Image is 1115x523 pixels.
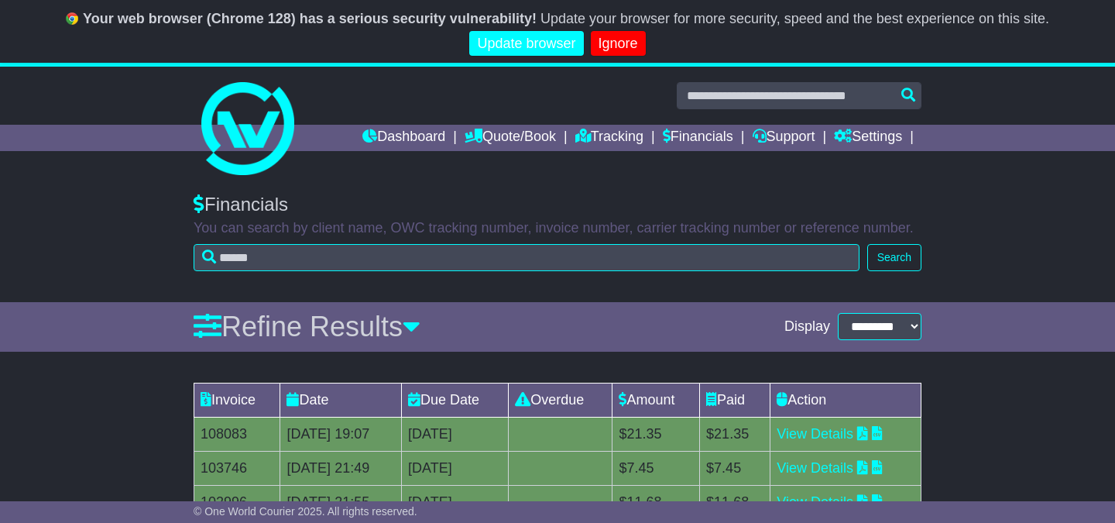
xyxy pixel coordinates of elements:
[194,417,280,451] td: 108083
[700,485,770,519] td: $11.68
[777,426,853,442] a: View Details
[194,311,420,342] a: Refine Results
[362,125,445,151] a: Dashboard
[83,11,537,26] b: Your web browser (Chrome 128) has a serious security vulnerability!
[469,31,583,57] a: Update browser
[280,485,402,519] td: [DATE] 21:55
[575,125,643,151] a: Tracking
[465,125,556,151] a: Quote/Book
[700,451,770,485] td: $7.45
[777,494,853,510] a: View Details
[612,383,700,417] td: Amount
[402,485,509,519] td: [DATE]
[753,125,815,151] a: Support
[540,11,1049,26] span: Update your browser for more security, speed and the best experience on this site.
[591,31,646,57] a: Ignore
[612,485,700,519] td: $11.68
[700,417,770,451] td: $21.35
[194,383,280,417] td: Invoice
[770,383,921,417] td: Action
[194,451,280,485] td: 103746
[280,383,402,417] td: Date
[280,417,402,451] td: [DATE] 19:07
[402,383,509,417] td: Due Date
[700,383,770,417] td: Paid
[509,383,612,417] td: Overdue
[402,417,509,451] td: [DATE]
[663,125,733,151] a: Financials
[194,220,921,237] p: You can search by client name, OWC tracking number, invoice number, carrier tracking number or re...
[784,318,830,335] span: Display
[777,460,853,476] a: View Details
[402,451,509,485] td: [DATE]
[194,485,280,519] td: 102996
[867,244,921,271] button: Search
[194,194,921,216] div: Financials
[612,417,700,451] td: $21.35
[194,505,417,518] span: © One World Courier 2025. All rights reserved.
[834,125,902,151] a: Settings
[280,451,402,485] td: [DATE] 21:49
[612,451,700,485] td: $7.45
